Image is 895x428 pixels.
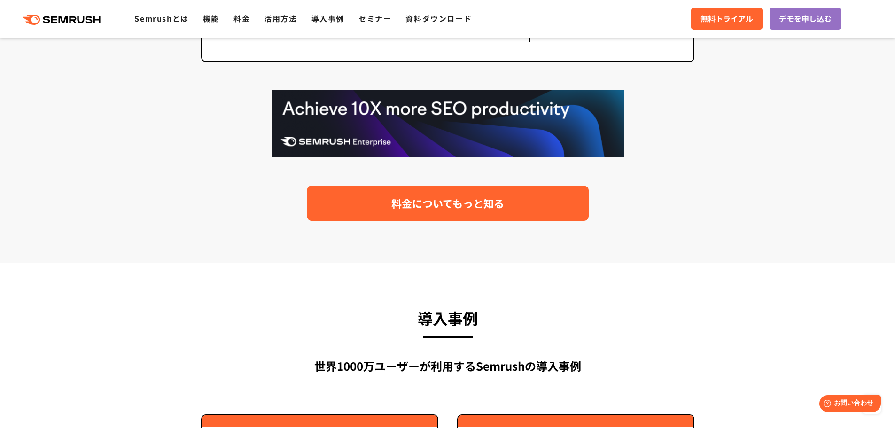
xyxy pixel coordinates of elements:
span: 料金についてもっと知る [391,195,504,211]
a: セミナー [358,13,391,24]
a: Semrushとは [134,13,188,24]
h3: 導入事例 [201,305,694,331]
a: 無料トライアル [691,8,763,30]
span: 無料トライアル [700,13,753,25]
a: 導入事例 [311,13,344,24]
a: 料金 [233,13,250,24]
div: 世界1000万ユーザーが利用する Semrushの導入事例 [201,358,694,374]
a: デモを申し込む [770,8,841,30]
a: 機能 [203,13,219,24]
a: 資料ダウンロード [405,13,472,24]
a: 料金についてもっと知る [307,186,589,221]
iframe: Help widget launcher [811,391,885,418]
a: 活用方法 [264,13,297,24]
span: デモを申し込む [779,13,832,25]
